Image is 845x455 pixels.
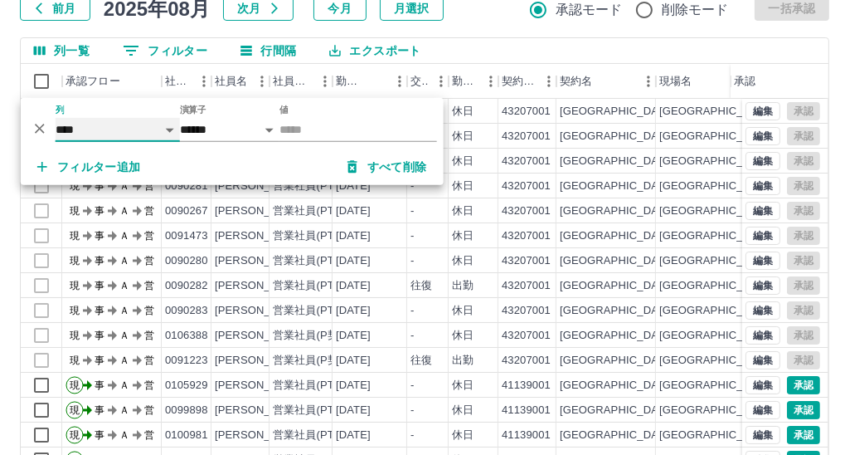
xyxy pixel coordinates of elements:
button: フィルター表示 [109,38,221,63]
label: 値 [279,103,289,115]
div: [DATE] [336,378,371,394]
button: 行間隔 [227,38,309,63]
div: [PERSON_NAME] [215,228,305,244]
text: 現 [70,230,80,242]
div: [GEOGRAPHIC_DATA]育成室 [659,154,806,169]
div: 43207001 [502,253,551,269]
button: 編集 [745,276,780,295]
text: 現 [70,255,80,267]
div: 休日 [452,378,473,394]
div: 営業社員(PT契約) [273,428,360,443]
div: 43207001 [502,303,551,319]
div: 43207001 [502,328,551,344]
text: 営 [144,330,154,341]
div: 0090281 [165,179,208,194]
text: Ａ [119,429,129,441]
text: 事 [95,330,104,341]
text: 現 [70,280,80,291]
button: 編集 [745,326,780,345]
div: [GEOGRAPHIC_DATA] [560,179,674,194]
text: 営 [144,205,154,217]
text: 事 [95,305,104,316]
div: [PERSON_NAME] [215,353,305,369]
text: 現 [70,429,80,441]
div: 承認フロー [66,64,120,99]
div: 43207001 [502,228,551,244]
div: [GEOGRAPHIC_DATA] [560,253,674,269]
div: [GEOGRAPHIC_DATA]育成室 [659,203,806,219]
div: - [410,253,414,269]
button: メニュー [387,69,412,94]
div: [DATE] [336,278,371,294]
div: 営業社員(P契約) [273,328,353,344]
text: 営 [144,404,154,416]
div: 営業社員(PT契約) [273,278,360,294]
div: 営業社員(PT契約) [273,203,360,219]
div: 0099898 [165,403,208,418]
text: 事 [95,205,104,217]
div: 出勤 [452,278,473,294]
text: Ａ [119,230,129,242]
text: 営 [144,379,154,391]
div: [DATE] [336,328,371,344]
button: 編集 [745,127,780,145]
text: Ａ [119,305,129,316]
button: 編集 [745,202,780,220]
text: 現 [70,379,80,391]
text: 事 [95,255,104,267]
div: [GEOGRAPHIC_DATA]育成室 [659,104,806,120]
div: [PERSON_NAME] [215,328,305,344]
div: 43207001 [502,203,551,219]
button: 編集 [745,227,780,245]
button: メニュー [636,69,661,94]
div: - [410,228,414,244]
div: [PERSON_NAME] [215,278,305,294]
div: 0090267 [165,203,208,219]
text: 営 [144,429,154,441]
div: [DATE] [336,253,371,269]
text: Ａ [119,180,129,192]
text: 事 [95,404,104,416]
button: エクスポート [316,38,434,63]
div: 契約名 [560,64,592,99]
div: 41139001 [502,378,551,394]
text: 現 [70,404,80,416]
div: 営業社員(P契約) [273,353,353,369]
div: 交通費 [410,64,429,99]
text: Ａ [119,280,129,291]
div: [GEOGRAPHIC_DATA] [560,303,674,319]
text: Ａ [119,330,129,341]
div: 休日 [452,428,473,443]
div: [GEOGRAPHIC_DATA]育成室 [659,253,806,269]
div: 承認フロー [62,64,162,99]
div: 社員区分 [270,64,333,99]
text: Ａ [119,205,129,217]
text: 営 [144,305,154,316]
button: 承認 [787,401,820,419]
text: Ａ [119,404,129,416]
text: 営 [144,230,154,242]
div: 休日 [452,228,473,244]
text: 営 [144,180,154,192]
text: 事 [95,230,104,242]
div: [GEOGRAPHIC_DATA]育成室 [659,328,806,344]
button: 編集 [745,401,780,419]
button: 編集 [745,102,780,120]
button: メニュー [429,69,454,94]
div: [GEOGRAPHIC_DATA] [560,104,674,120]
div: [PERSON_NAME] [215,203,305,219]
div: 43207001 [502,154,551,169]
div: 社員番号 [165,64,192,99]
button: メニュー [250,69,274,94]
text: 事 [95,180,104,192]
div: 勤務区分 [452,64,478,99]
text: 営 [144,280,154,291]
div: 営業社員(PT契約) [273,378,360,394]
button: 編集 [745,351,780,369]
button: 編集 [745,252,780,270]
div: 往復 [410,353,432,369]
text: 現 [70,180,80,192]
button: ソート [364,70,387,93]
div: [GEOGRAPHIC_DATA] [560,403,674,418]
label: 列 [56,103,65,115]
